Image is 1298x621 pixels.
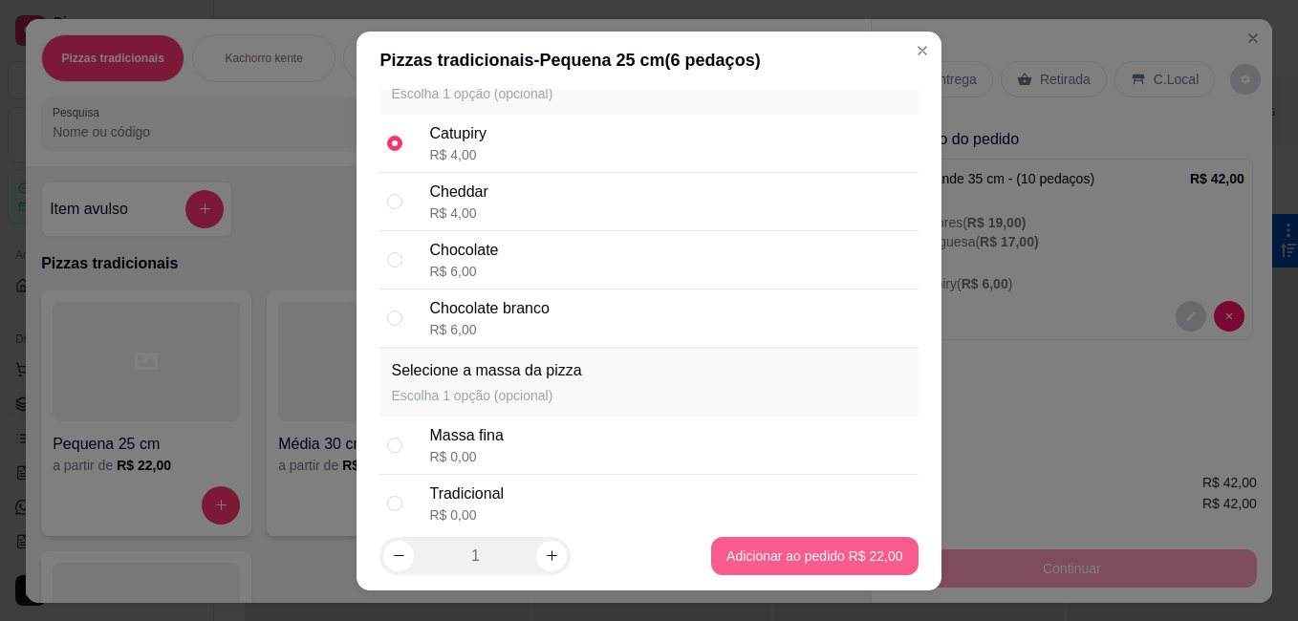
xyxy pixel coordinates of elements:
[907,35,938,66] button: Close
[429,181,487,203] div: Cheddar
[429,297,549,320] div: Chocolate branco
[429,122,487,145] div: Catupiry
[379,47,918,74] div: Pizzas tradicionais - Pequena 25 cm ( 6 pedaços)
[429,203,487,223] div: R$ 4,00
[429,447,503,466] div: R$ 0,00
[391,84,575,103] p: Escolha 1 opção (opcional)
[429,239,498,262] div: Chocolate
[536,541,567,571] button: increase-product-quantity
[391,386,581,405] p: Escolha 1 opção (opcional)
[429,145,487,164] div: R$ 4,00
[383,541,414,571] button: decrease-product-quantity
[429,482,504,505] div: Tradicional
[711,537,918,575] button: Adicionar ao pedido R$ 22,00
[471,545,480,567] p: 1
[429,505,504,525] div: R$ 0,00
[429,262,498,281] div: R$ 6,00
[429,424,503,447] div: Massa fina
[429,320,549,339] div: R$ 6,00
[391,359,581,382] p: Selecione a massa da pizza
